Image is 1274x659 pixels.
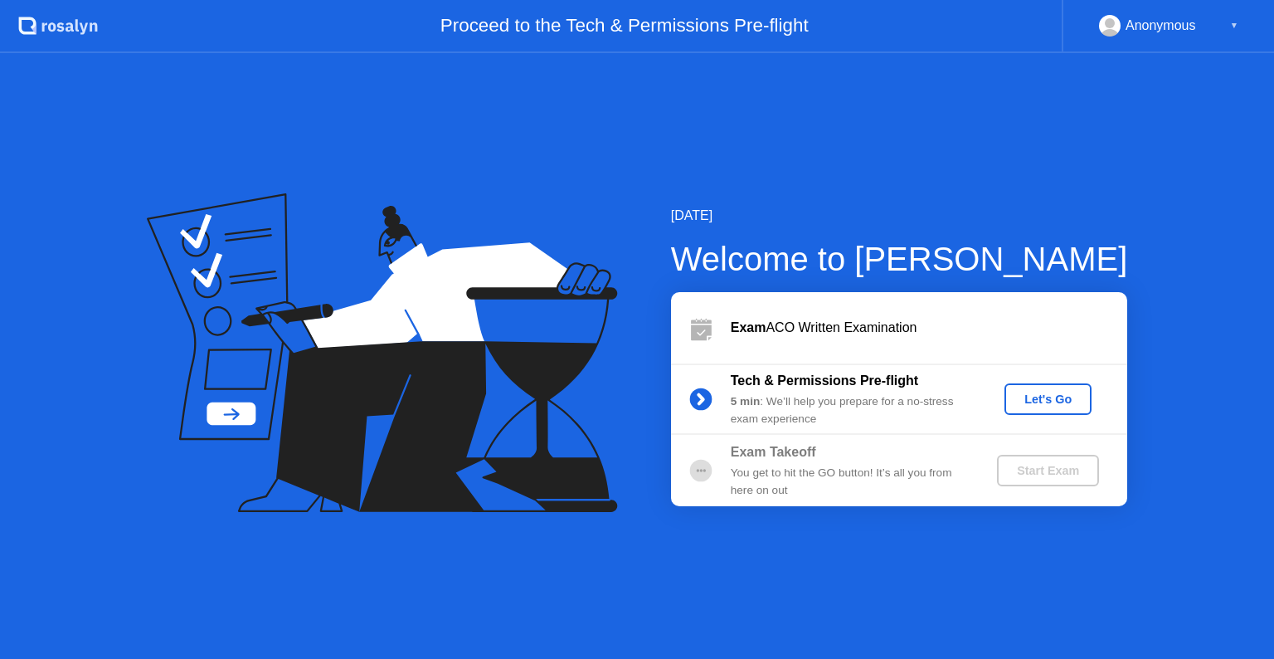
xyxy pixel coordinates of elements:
div: Welcome to [PERSON_NAME] [671,234,1128,284]
div: ▼ [1230,15,1238,37]
button: Start Exam [997,455,1099,486]
div: ACO Written Examination [731,318,1127,338]
button: Let's Go [1004,383,1092,415]
div: Anonymous [1126,15,1196,37]
b: Exam [731,320,766,334]
div: Let's Go [1011,393,1085,406]
div: Start Exam [1004,464,1092,477]
b: Exam Takeoff [731,445,816,459]
div: You get to hit the GO button! It’s all you from here on out [731,465,970,499]
div: : We’ll help you prepare for a no-stress exam experience [731,393,970,427]
b: 5 min [731,395,761,408]
div: [DATE] [671,206,1128,226]
b: Tech & Permissions Pre-flight [731,373,918,388]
